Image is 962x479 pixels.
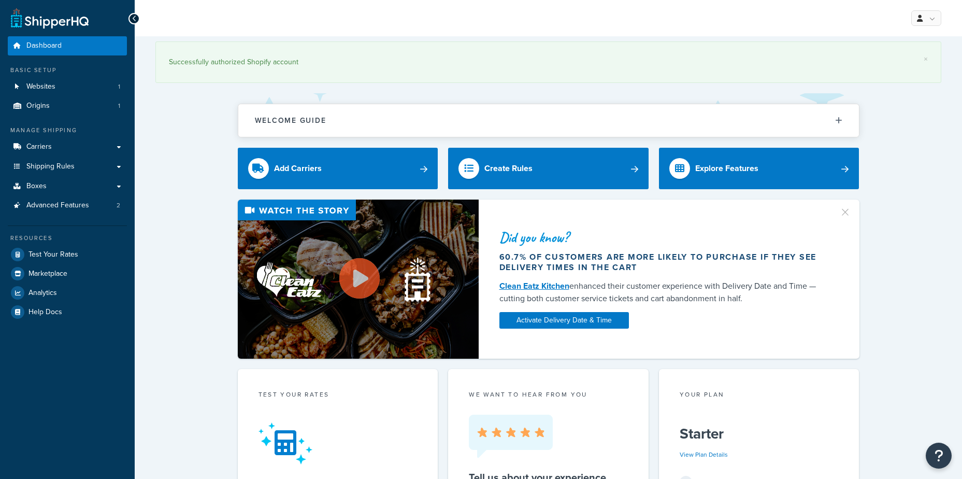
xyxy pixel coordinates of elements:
div: Basic Setup [8,66,127,75]
a: Marketplace [8,264,127,283]
div: Your Plan [680,390,839,402]
span: Websites [26,82,55,91]
span: 1 [118,82,120,91]
button: Welcome Guide [238,104,859,137]
div: Explore Features [695,161,758,176]
li: Websites [8,77,127,96]
img: Video thumbnail [238,200,479,359]
h2: Welcome Guide [255,117,326,124]
span: Carriers [26,143,52,151]
span: Marketplace [28,270,67,278]
div: Did you know? [499,230,827,245]
div: Add Carriers [274,161,322,176]
a: View Plan Details [680,450,728,459]
a: Carriers [8,137,127,157]
span: Origins [26,102,50,110]
span: Shipping Rules [26,162,75,171]
span: Help Docs [28,308,62,317]
a: Websites1 [8,77,127,96]
li: Origins [8,96,127,116]
a: Clean Eatz Kitchen [499,280,569,292]
span: Boxes [26,182,47,191]
a: Analytics [8,284,127,302]
div: 60.7% of customers are more likely to purchase if they see delivery times in the cart [499,252,827,273]
div: Create Rules [484,161,533,176]
div: Test your rates [259,390,418,402]
span: Advanced Features [26,201,89,210]
a: Origins1 [8,96,127,116]
div: Successfully authorized Shopify account [169,55,928,69]
a: Boxes [8,177,127,196]
div: Resources [8,234,127,243]
a: Help Docs [8,303,127,321]
a: Dashboard [8,36,127,55]
span: Test Your Rates [28,250,78,259]
a: × [924,55,928,63]
a: Create Rules [448,148,649,189]
p: we want to hear from you [469,390,628,399]
a: Shipping Rules [8,157,127,176]
a: Activate Delivery Date & Time [499,312,629,329]
li: Advanced Features [8,196,127,215]
h5: Starter [680,426,839,442]
div: enhanced their customer experience with Delivery Date and Time — cutting both customer service ti... [499,280,827,305]
span: Dashboard [26,41,62,50]
span: Analytics [28,289,57,298]
div: Manage Shipping [8,126,127,135]
button: Open Resource Center [926,443,952,469]
span: 1 [118,102,120,110]
a: Advanced Features2 [8,196,127,215]
a: Explore Features [659,148,859,189]
span: 2 [117,201,120,210]
a: Add Carriers [238,148,438,189]
a: Test Your Rates [8,245,127,264]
